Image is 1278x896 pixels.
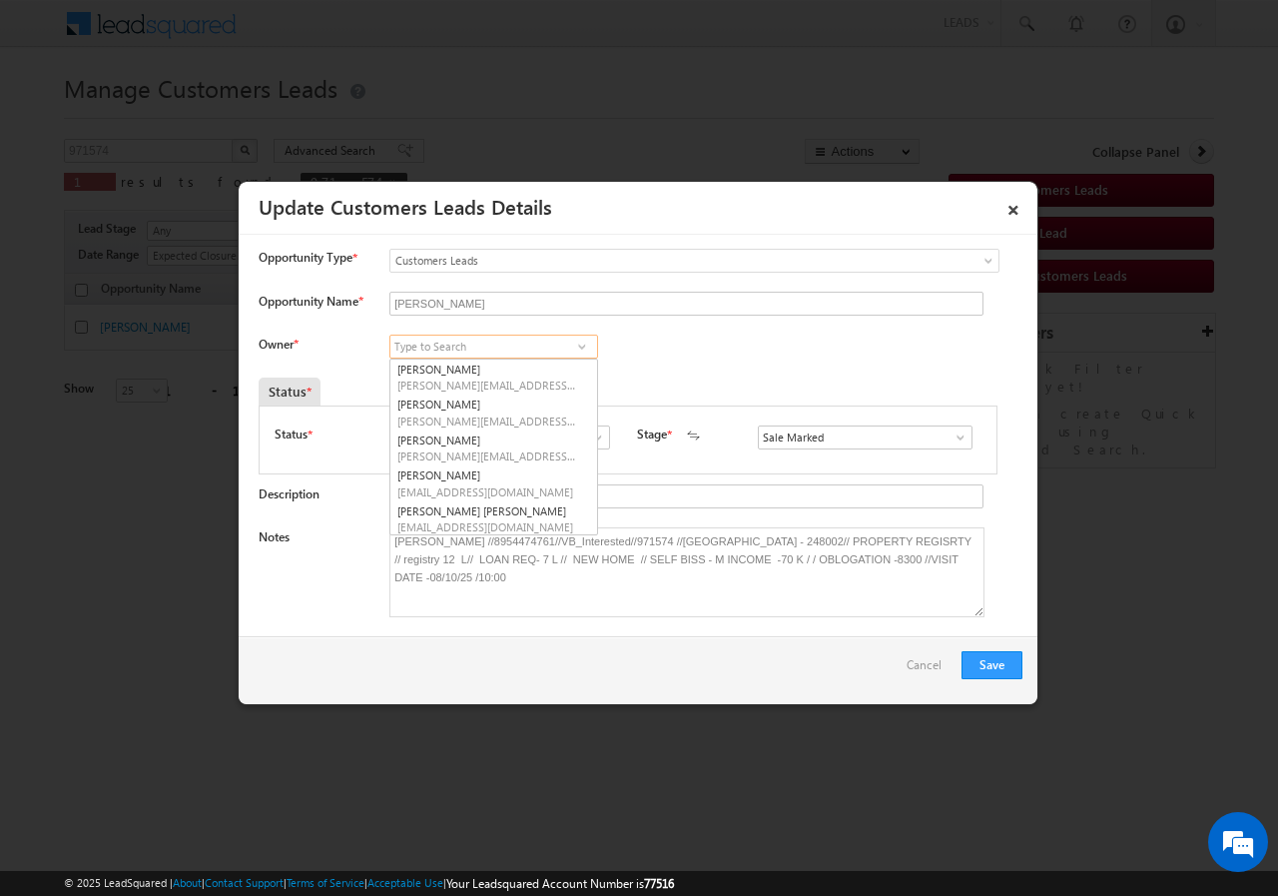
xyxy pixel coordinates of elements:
[26,185,364,598] textarea: Type your message and hit 'Enter'
[259,337,298,352] label: Owner
[259,192,552,220] a: Update Customers Leads Details
[259,529,290,544] label: Notes
[367,876,443,889] a: Acceptable Use
[389,249,999,273] a: Customers Leads
[259,249,352,267] span: Opportunity Type
[943,428,967,448] a: Show All Items
[397,414,577,429] span: [PERSON_NAME][EMAIL_ADDRESS][PERSON_NAME][DOMAIN_NAME]
[569,337,594,357] a: Show All Items
[397,484,577,499] span: [EMAIL_ADDRESS][DOMAIN_NAME]
[64,874,674,893] span: © 2025 LeadSquared | | | | |
[390,252,918,270] span: Customers Leads
[287,876,364,889] a: Terms of Service
[397,378,577,393] span: [PERSON_NAME][EMAIL_ADDRESS][PERSON_NAME][DOMAIN_NAME]
[259,378,320,406] div: Status
[907,651,952,689] a: Cancel
[397,448,577,463] span: [PERSON_NAME][EMAIL_ADDRESS][DOMAIN_NAME]
[644,876,674,891] span: 77516
[272,615,362,642] em: Start Chat
[389,335,598,359] input: Type to Search
[173,876,202,889] a: About
[104,105,335,131] div: Chat with us now
[637,426,667,444] label: Stage
[390,465,597,501] a: [PERSON_NAME]
[996,189,1030,224] a: ×
[327,10,375,58] div: Minimize live chat window
[34,105,84,131] img: d_60004797649_company_0_60004797649
[390,395,597,431] a: [PERSON_NAME]
[205,876,284,889] a: Contact Support
[275,426,308,444] label: Status
[259,294,362,309] label: Opportunity Name
[390,431,597,466] a: [PERSON_NAME]
[961,651,1022,679] button: Save
[397,519,577,534] span: [EMAIL_ADDRESS][DOMAIN_NAME]
[390,360,597,396] a: [PERSON_NAME]
[446,876,674,891] span: Your Leadsquared Account Number is
[580,428,605,448] a: Show All Items
[259,486,319,501] label: Description
[390,501,597,537] a: [PERSON_NAME] [PERSON_NAME]
[758,426,972,449] input: Type to Search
